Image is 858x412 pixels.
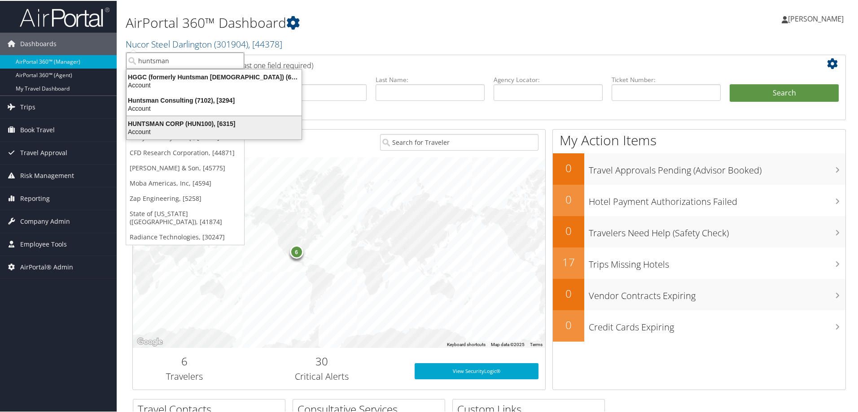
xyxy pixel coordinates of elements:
[121,72,307,80] div: HGGC (formerly Huntsman [DEMOGRAPHIC_DATA]) (6518), [2059]
[553,152,845,184] a: 0Travel Approvals Pending (Advisor Booked)
[258,74,367,83] label: First Name:
[415,362,538,378] a: View SecurityLogic®
[20,164,74,186] span: Risk Management
[20,32,57,54] span: Dashboards
[553,317,584,332] h2: 0
[20,232,67,255] span: Employee Tools
[491,341,525,346] span: Map data ©2025
[376,74,485,83] label: Last Name:
[553,215,845,247] a: 0Travelers Need Help (Safety Check)
[140,353,229,368] h2: 6
[553,309,845,341] a: 0Credit Cards Expiring
[589,221,845,239] h3: Travelers Need Help (Safety Check)
[121,119,307,127] div: HUNTSMAN CORP (HUN100), [6315]
[121,95,307,104] div: Huntsman Consulting (7102), [3294]
[126,205,244,229] a: State of [US_STATE] ([GEOGRAPHIC_DATA]), [41874]
[243,353,401,368] h2: 30
[228,60,313,69] span: (at least one field required)
[289,244,303,257] div: 6
[126,160,244,175] a: [PERSON_NAME] & Son, [45775]
[126,190,244,205] a: Zap Engineering, [5258]
[589,159,845,176] h3: Travel Approvals Pending (Advisor Booked)
[126,37,282,49] a: Nucor Steel Darlington
[553,247,845,278] a: 17Trips Missing Hotels
[126,229,244,244] a: Radiance Technologies, [30247]
[20,209,70,232] span: Company Admin
[553,222,584,238] h2: 0
[140,369,229,382] h3: Travelers
[553,184,845,215] a: 0Hotel Payment Authorizations Failed
[248,37,282,49] span: , [ 44378 ]
[20,6,109,27] img: airportal-logo.png
[589,190,845,207] h3: Hotel Payment Authorizations Failed
[380,133,538,150] input: Search for Traveler
[20,141,67,163] span: Travel Approval
[589,316,845,333] h3: Credit Cards Expiring
[589,284,845,301] h3: Vendor Contracts Expiring
[553,160,584,175] h2: 0
[553,285,584,300] h2: 0
[20,118,55,140] span: Book Travel
[126,13,610,31] h1: AirPortal 360™ Dashboard
[553,191,584,206] h2: 0
[553,278,845,309] a: 0Vendor Contracts Expiring
[612,74,721,83] label: Ticket Number:
[447,341,486,347] button: Keyboard shortcuts
[20,186,50,209] span: Reporting
[135,335,165,347] a: Open this area in Google Maps (opens a new window)
[126,175,244,190] a: Moba Americas, Inc, [4594]
[126,144,244,160] a: CFD Research Corporation, [44871]
[494,74,603,83] label: Agency Locator:
[530,341,543,346] a: Terms (opens in new tab)
[589,253,845,270] h3: Trips Missing Hotels
[126,52,244,68] input: Search Accounts
[782,4,853,31] a: [PERSON_NAME]
[788,13,844,23] span: [PERSON_NAME]
[214,37,248,49] span: ( 301904 )
[553,130,845,149] h1: My Action Items
[730,83,839,101] button: Search
[553,254,584,269] h2: 17
[140,56,779,71] h2: Airtinerary Lookup
[20,95,35,117] span: Trips
[243,369,401,382] h3: Critical Alerts
[121,104,307,112] div: Account
[121,80,307,88] div: Account
[135,335,165,347] img: Google
[20,255,73,278] span: AirPortal® Admin
[121,127,307,135] div: Account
